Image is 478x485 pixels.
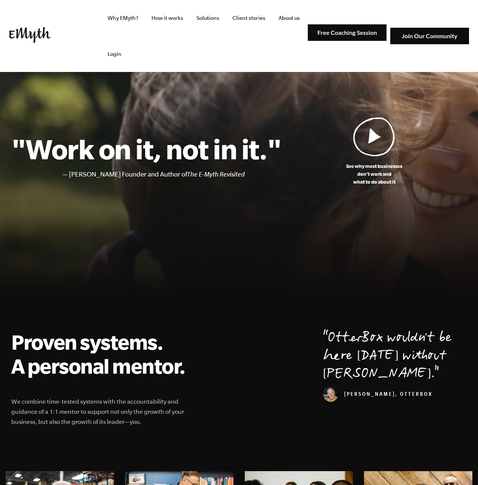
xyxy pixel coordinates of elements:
cite: [PERSON_NAME], OtterBox [323,392,433,398]
h2: Proven systems. A personal mentor. [11,330,194,378]
img: Curt Richardson, OtterBox [323,387,338,402]
img: EMyth [9,27,51,43]
img: Play Video [353,117,395,156]
p: We combine time-tested systems with the accountability and guidance of a 1:1 mentor to support no... [11,397,194,427]
li: [PERSON_NAME] Founder and Author of [69,169,282,180]
p: OtterBox wouldn't be here [DATE] without [PERSON_NAME]. [323,330,467,384]
a: See why most businessesdon't work andwhat to do about it [282,117,467,186]
i: The E-Myth Revisited [187,171,245,178]
h1: "Work on it, not in it." [11,132,282,165]
p: See why most businesses don't work and what to do about it [282,162,467,186]
a: Login [102,36,127,72]
img: Free Coaching Session [308,24,387,41]
img: Join Our Community [390,28,469,45]
iframe: Chat Widget [441,449,478,485]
